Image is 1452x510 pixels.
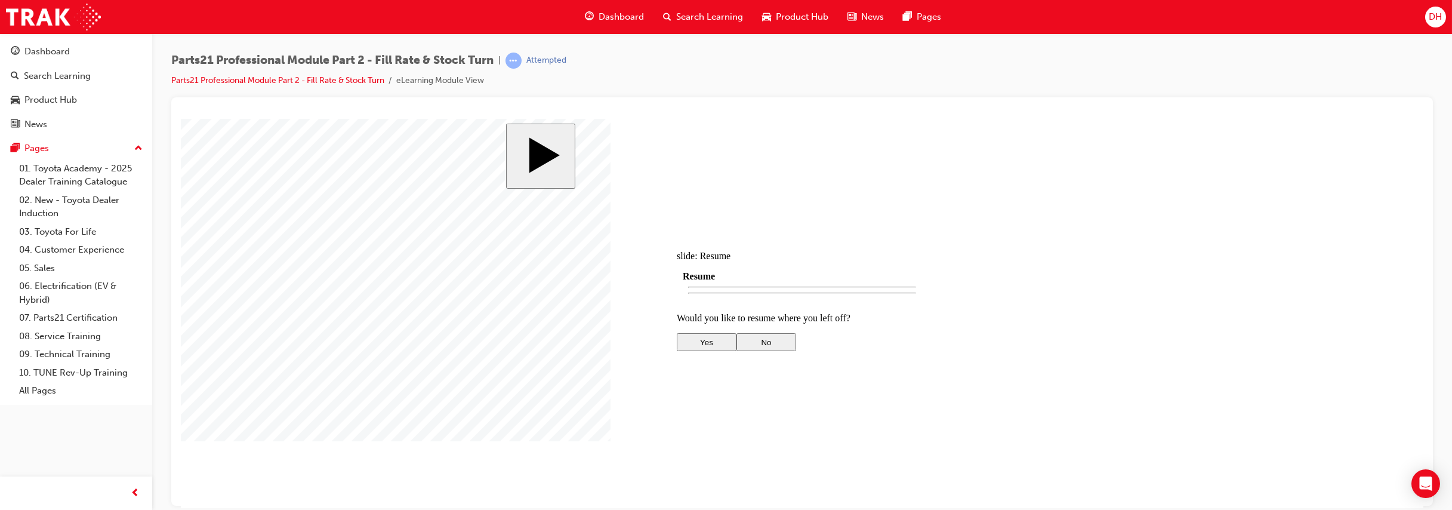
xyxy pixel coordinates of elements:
button: DH [1425,7,1446,27]
span: up-icon [134,141,143,156]
a: 01. Toyota Academy - 2025 Dealer Training Catalogue [14,159,147,191]
div: Open Intercom Messenger [1411,469,1440,498]
a: pages-iconPages [893,5,951,29]
span: search-icon [11,71,19,82]
a: Search Learning [5,65,147,87]
span: News [861,10,884,24]
div: Search Learning [24,69,91,83]
span: news-icon [11,119,20,130]
a: search-iconSearch Learning [653,5,753,29]
a: 03. Toyota For Life [14,223,147,241]
span: pages-icon [903,10,912,24]
img: Trak [6,4,101,30]
a: 10. TUNE Rev-Up Training [14,364,147,382]
a: news-iconNews [838,5,893,29]
button: Pages [5,137,147,159]
span: Search Learning [676,10,743,24]
span: Product Hub [776,10,828,24]
div: News [24,118,47,131]
a: Product Hub [5,89,147,111]
div: Attempted [526,55,566,66]
span: Resume [502,152,534,162]
div: Product Hub [24,93,77,107]
span: DH [1429,10,1442,24]
a: Parts21 Professional Module Part 2 - Fill Rate & Stock Turn [171,75,384,85]
span: Dashboard [599,10,644,24]
div: Pages [24,142,49,155]
a: 08. Service Training [14,327,147,346]
span: car-icon [762,10,771,24]
div: slide: Resume [496,132,747,143]
div: Dashboard [24,45,70,59]
button: DashboardSearch LearningProduct HubNews [5,38,147,137]
span: Pages [917,10,941,24]
a: guage-iconDashboard [575,5,653,29]
button: No [556,214,615,232]
span: guage-icon [585,10,594,24]
a: 09. Technical Training [14,345,147,364]
a: News [5,113,147,136]
button: Yes [496,214,556,232]
span: car-icon [11,95,20,106]
a: 04. Customer Experience [14,241,147,259]
span: | [498,54,501,67]
p: Would you like to resume where you left off? [496,194,747,205]
span: pages-icon [11,143,20,154]
a: 02. New - Toyota Dealer Induction [14,191,147,223]
span: guage-icon [11,47,20,57]
a: 07. Parts21 Certification [14,309,147,327]
span: search-icon [663,10,671,24]
li: eLearning Module View [396,74,484,88]
a: 06. Electrification (EV & Hybrid) [14,277,147,309]
a: Dashboard [5,41,147,63]
a: car-iconProduct Hub [753,5,838,29]
span: prev-icon [131,486,140,501]
a: 05. Sales [14,259,147,278]
span: Parts21 Professional Module Part 2 - Fill Rate & Stock Turn [171,54,494,67]
a: All Pages [14,382,147,400]
span: learningRecordVerb_ATTEMPT-icon [505,53,522,69]
span: news-icon [847,10,856,24]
